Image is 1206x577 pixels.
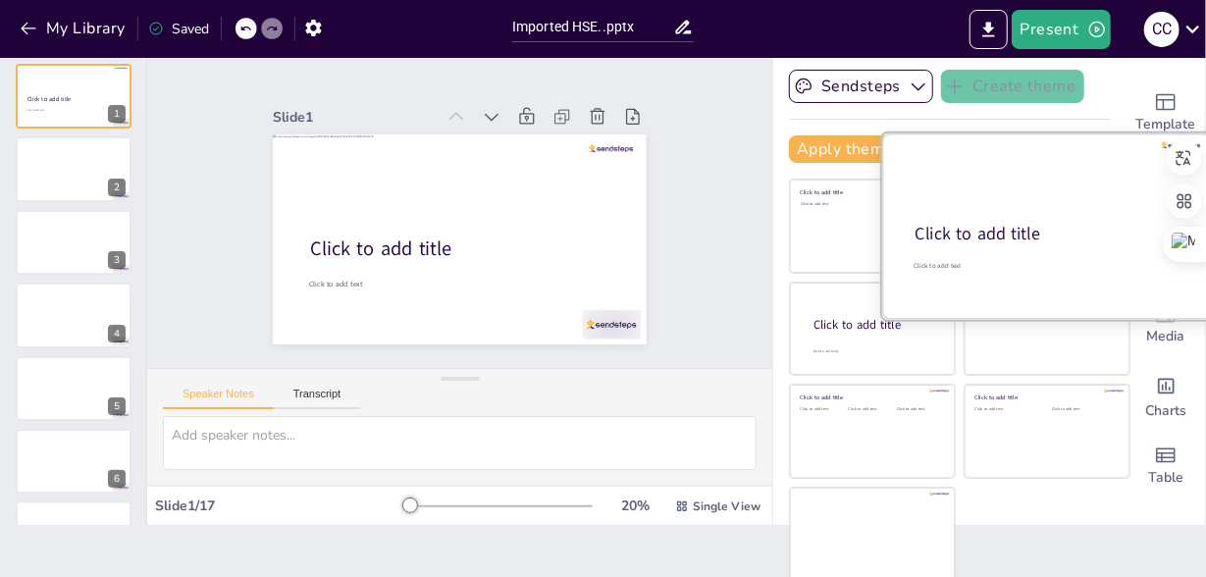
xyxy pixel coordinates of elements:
div: Click to add title [916,223,1176,246]
button: Export to PowerPoint [970,10,1008,49]
div: Click to add text [975,407,1037,412]
input: Insert title [512,13,673,41]
div: 3 [16,210,131,275]
span: Click to add title [27,95,72,103]
div: Add images, graphics, shapes or video [1127,289,1205,360]
button: Create theme [941,70,1084,103]
div: 4 [108,325,126,342]
div: Click to add text [801,407,845,412]
div: Click to add title [813,317,939,334]
div: Click to add title [975,394,1116,402]
div: 3 [108,251,126,269]
div: 6 [108,470,126,488]
span: Single View [693,498,760,514]
div: 1 [16,64,131,129]
span: Click to add text [26,109,43,112]
button: Present [1012,10,1110,49]
div: Click to add title [801,394,941,402]
div: Slide 1 / 17 [155,497,404,515]
div: 5 [108,397,126,415]
span: Template [1136,114,1196,135]
div: 1 [108,105,126,123]
div: Click to add title [801,189,941,197]
div: Click to add text [849,407,893,412]
div: Saved [148,20,209,38]
button: Speaker Notes [163,388,274,409]
button: My Library [15,13,133,44]
div: Slide 1 [283,88,446,124]
div: Click to add text [915,261,1177,270]
span: Click to add title [306,220,449,261]
div: Click to add body [813,349,937,354]
span: Click to add text [302,263,356,279]
button: Sendsteps [789,70,933,103]
div: Add charts and graphs [1127,360,1205,431]
div: 20 % [612,497,659,515]
span: Table [1148,467,1183,489]
span: Media [1147,326,1185,347]
div: Click to add text [1052,407,1114,412]
div: 2 [16,136,131,201]
div: 6 [16,429,131,494]
div: Click to add text [801,202,941,207]
div: 5 [16,356,131,421]
span: Charts [1145,400,1186,422]
div: Add a table [1127,431,1205,501]
div: 2 [108,179,126,196]
div: 4 [16,283,131,347]
div: C C [1144,12,1180,47]
div: Click to add text [897,407,941,412]
div: Add ready made slides [1127,78,1205,148]
button: Apply theme to all slides [789,135,994,163]
button: C C [1144,10,1180,49]
button: Transcript [274,388,361,409]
